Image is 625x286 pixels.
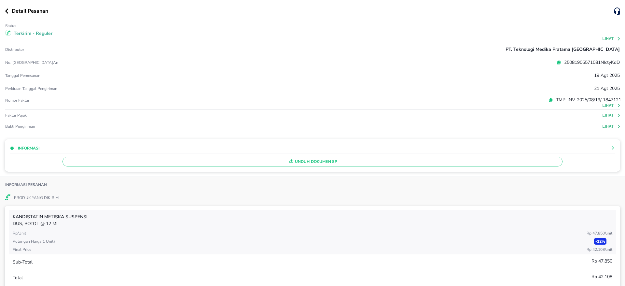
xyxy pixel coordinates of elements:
[5,98,210,103] p: Nomor faktur
[5,124,210,129] p: Bukti Pengiriman
[5,113,210,118] p: Faktur pajak
[13,274,23,281] p: Total
[603,36,621,41] button: Lihat
[13,213,612,220] p: KANDISTATIN Metiska SUSPENSI
[13,220,612,227] p: DUS, BOTOL @ 12 ML
[5,182,47,187] p: Informasi Pesanan
[553,96,621,103] p: TMP-INV-2025/08/19/ 1847121
[605,247,612,252] span: / Unit
[5,47,24,52] p: Distributor
[506,46,620,53] p: PT. Teknologi Medika Pratama [GEOGRAPHIC_DATA]
[594,72,620,79] p: 19 Agt 2025
[605,231,612,236] span: / Unit
[587,247,612,252] p: Rp 42.108
[13,259,33,265] p: Sub-Total
[561,59,620,66] p: 25081906571081NIctyKdD
[13,247,31,252] p: Final Price
[603,113,621,118] button: Lihat
[18,145,39,151] p: Informasi
[5,86,57,91] p: Perkiraan Tanggal Pengiriman
[5,73,40,78] p: Tanggal pemesanan
[14,194,59,201] p: Produk Yang Dikirim
[10,145,39,151] button: Informasi
[14,30,52,37] p: Terkirim - Reguler
[591,273,612,280] p: Rp 42.108
[5,60,210,65] p: No. [GEOGRAPHIC_DATA]an
[13,238,55,244] p: Potongan harga ( 1 Unit )
[594,238,606,245] p: - 12 %
[594,85,620,92] p: 21 Agt 2025
[13,230,26,236] p: Rp/Unit
[603,124,621,129] button: Lihat
[5,23,16,28] p: Status
[587,230,612,236] p: Rp 47.850
[12,7,48,15] p: Detail Pesanan
[62,157,562,166] button: Unduh Dokumen SP
[65,157,560,166] span: Unduh Dokumen SP
[591,258,612,265] p: Rp 47.850
[603,103,621,108] button: Lihat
